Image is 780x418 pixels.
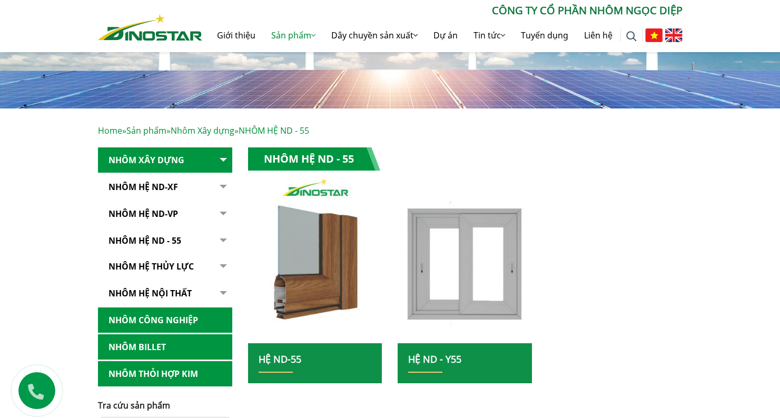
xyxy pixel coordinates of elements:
[398,179,532,343] img: nhom xay dung
[466,18,513,52] a: Tin tức
[98,361,232,387] a: Nhôm Thỏi hợp kim
[426,18,466,52] a: Dự án
[626,31,637,42] img: search
[243,173,387,349] img: nhom xay dung
[248,147,380,171] h1: NHÔM HỆ ND - 55
[576,18,620,52] a: Liên hệ
[263,18,323,52] a: Sản phẩm
[239,125,309,136] span: NHÔM HỆ ND - 55
[98,307,232,333] a: Nhôm Công nghiệp
[98,281,232,306] a: Nhôm hệ nội thất
[259,353,301,365] a: Hệ ND-55
[98,147,232,173] a: Nhôm Xây dựng
[645,28,663,42] img: Tiếng Việt
[98,254,232,280] a: Nhôm hệ thủy lực
[209,18,263,52] a: Giới thiệu
[171,125,234,136] a: Nhôm Xây dựng
[98,174,232,200] a: Nhôm Hệ ND-XF
[202,3,683,18] p: CÔNG TY CỔ PHẦN NHÔM NGỌC DIỆP
[98,14,202,41] img: Nhôm Dinostar
[408,353,461,365] a: Hệ ND - Y55
[98,400,170,411] span: Tra cứu sản phẩm
[323,18,426,52] a: Dây chuyền sản xuất
[513,18,576,52] a: Tuyển dụng
[98,125,122,136] a: Home
[98,201,232,227] a: Nhôm Hệ ND-VP
[248,179,382,343] a: nhom xay dung
[98,125,309,136] span: » » »
[98,228,232,254] a: NHÔM HỆ ND - 55
[98,334,232,360] a: Nhôm Billet
[126,125,166,136] a: Sản phẩm
[665,28,683,42] img: English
